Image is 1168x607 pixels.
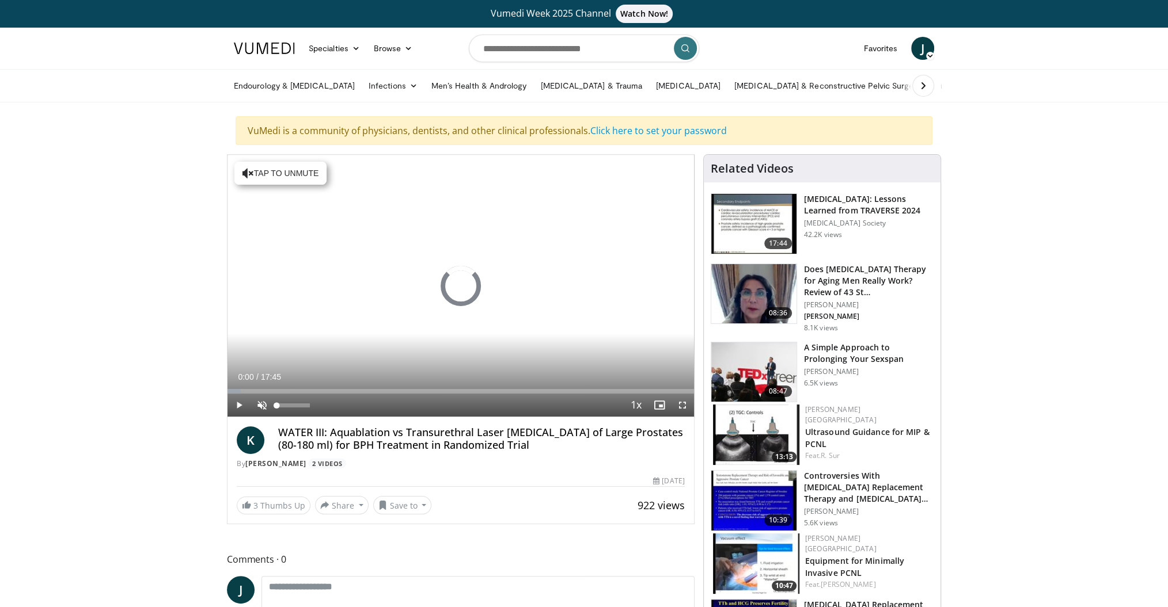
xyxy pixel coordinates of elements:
p: [PERSON_NAME] [804,312,934,321]
span: 17:44 [764,238,792,249]
span: Watch Now! [616,5,673,23]
span: 08:36 [764,307,792,319]
h4: Related Videos [711,162,794,175]
a: [PERSON_NAME] [GEOGRAPHIC_DATA] [805,404,877,425]
span: 10:47 [772,581,797,591]
p: [MEDICAL_DATA] Society [804,219,934,228]
span: 0:00 [238,372,253,381]
a: 17:44 [MEDICAL_DATA]: Lessons Learned from TRAVERSE 2024 [MEDICAL_DATA] Society 42.2K views [711,193,934,254]
div: Feat. [805,451,931,461]
a: 3 Thumbs Up [237,497,310,514]
a: Equipment for Minimally Invasive PCNL [805,555,904,578]
span: Comments 0 [227,552,695,567]
a: [MEDICAL_DATA] [649,74,727,97]
h3: Does [MEDICAL_DATA] Therapy for Aging Men Really Work? Review of 43 St… [804,264,934,298]
span: / [256,372,259,381]
a: R. Sur [821,451,840,460]
a: [PERSON_NAME] [821,579,875,589]
img: 1317c62a-2f0d-4360-bee0-b1bff80fed3c.150x105_q85_crop-smart_upscale.jpg [711,194,797,254]
a: Ultrasound Guidance for MIP & PCNL [805,426,930,449]
a: 13:13 [713,404,799,465]
a: Click here to set your password [590,124,727,137]
video-js: Video Player [227,155,694,417]
a: Men’s Health & Andrology [424,74,534,97]
img: c4bd4661-e278-4c34-863c-57c104f39734.150x105_q85_crop-smart_upscale.jpg [711,342,797,402]
a: [PERSON_NAME] [GEOGRAPHIC_DATA] [805,533,877,553]
h3: A Simple Approach to Prolonging Your Sexspan [804,342,934,365]
div: Feat. [805,579,931,590]
img: 4d4bce34-7cbb-4531-8d0c-5308a71d9d6c.150x105_q85_crop-smart_upscale.jpg [711,264,797,324]
button: Save to [373,496,432,514]
p: 8.1K views [804,323,838,333]
button: Enable picture-in-picture mode [648,394,671,417]
button: Share [315,496,369,514]
button: Play [227,394,251,417]
a: Favorites [856,37,904,60]
a: Specialties [302,37,367,60]
img: 57193a21-700a-4103-8163-b4069ca57589.150x105_q85_crop-smart_upscale.jpg [713,533,799,594]
a: [MEDICAL_DATA] & Trauma [533,74,649,97]
button: Unmute [251,394,274,417]
a: Endourology & [MEDICAL_DATA] [227,74,362,97]
img: VuMedi Logo [234,43,295,54]
a: 2 Videos [308,459,346,468]
a: Vumedi Week 2025 ChannelWatch Now! [236,5,932,23]
a: 10:47 [713,533,799,594]
div: Progress Bar [227,389,694,394]
p: 6.5K views [804,379,838,388]
h4: WATER III: Aquablation vs Transurethral Laser [MEDICAL_DATA] of Large Prostates (80-180 ml) for B... [278,426,685,451]
a: [MEDICAL_DATA] & Reconstructive Pelvic Surgery [727,74,927,97]
p: 42.2K views [804,230,842,239]
a: Infections [362,74,424,97]
div: [DATE] [653,476,684,486]
h3: Controversies With [MEDICAL_DATA] Replacement Therapy and [MEDICAL_DATA] Can… [804,470,934,505]
h3: [MEDICAL_DATA]: Lessons Learned from TRAVERSE 2024 [804,193,934,216]
a: K [237,426,264,454]
img: 418933e4-fe1c-4c2e-be56-3ce3ec8efa3b.150x105_q85_crop-smart_upscale.jpg [711,471,797,530]
div: Volume Level [276,403,309,407]
p: [PERSON_NAME] [804,300,934,310]
input: Search topics, interventions [469,35,699,62]
button: Tap to unmute [234,162,327,185]
span: 922 views [638,498,685,512]
a: 10:39 Controversies With [MEDICAL_DATA] Replacement Therapy and [MEDICAL_DATA] Can… [PERSON_NAME]... [711,470,934,531]
span: 3 [253,500,258,511]
span: 17:45 [261,372,281,381]
span: 10:39 [764,514,792,526]
a: 08:47 A Simple Approach to Prolonging Your Sexspan [PERSON_NAME] 6.5K views [711,342,934,403]
a: J [227,576,255,604]
a: J [911,37,934,60]
p: [PERSON_NAME] [804,367,934,376]
div: By [237,459,685,469]
img: ae74b246-eda0-4548-a041-8444a00e0b2d.150x105_q85_crop-smart_upscale.jpg [713,404,799,465]
span: 13:13 [772,452,797,462]
button: Fullscreen [671,394,694,417]
p: [PERSON_NAME] [804,507,934,516]
a: [PERSON_NAME] [245,459,306,468]
a: 08:36 Does [MEDICAL_DATA] Therapy for Aging Men Really Work? Review of 43 St… [PERSON_NAME] [PERS... [711,264,934,333]
button: Playback Rate [625,394,648,417]
a: Browse [367,37,420,60]
div: VuMedi is a community of physicians, dentists, and other clinical professionals. [236,116,932,145]
span: 08:47 [764,385,792,397]
p: 5.6K views [804,518,838,528]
